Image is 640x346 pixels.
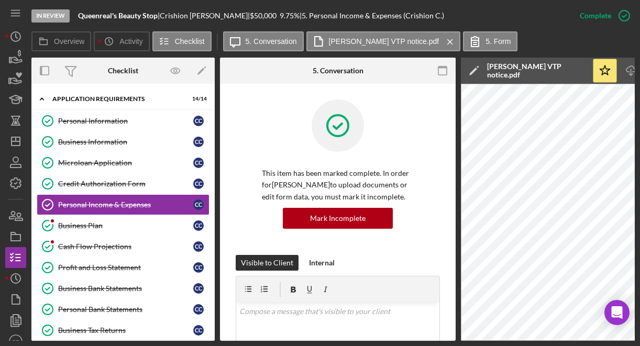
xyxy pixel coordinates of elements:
[58,263,193,272] div: Profit and Loss Statement
[193,325,204,336] div: C C
[58,242,193,251] div: Cash Flow Projections
[280,12,300,20] div: 9.75 %
[37,152,209,173] a: Microloan ApplicationCC
[58,284,193,293] div: Business Bank Statements
[262,168,414,203] p: This item has been marked complete. In order for [PERSON_NAME] to upload documents or edit form d...
[485,37,511,46] label: 5. Form
[193,262,204,273] div: C C
[283,208,393,229] button: Mark Incomplete
[58,221,193,230] div: Business Plan
[31,9,70,23] div: In Review
[152,31,212,51] button: Checklist
[193,116,204,126] div: C C
[223,31,304,51] button: 5. Conversation
[188,96,207,102] div: 14 / 14
[78,12,160,20] div: |
[58,200,193,209] div: Personal Income & Expenses
[193,199,204,210] div: C C
[160,12,250,20] div: Crishion [PERSON_NAME] |
[175,37,205,46] label: Checklist
[306,31,461,51] button: [PERSON_NAME] VTP notice.pdf
[193,178,204,189] div: C C
[193,283,204,294] div: C C
[37,278,209,299] a: Business Bank StatementsCC
[193,241,204,252] div: C C
[52,96,181,102] div: APPLICATION REQUIREMENTS
[236,255,299,271] button: Visible to Client
[37,215,209,236] a: Business PlanCC
[54,37,84,46] label: Overview
[487,62,587,79] div: [PERSON_NAME] VTP notice.pdf
[193,220,204,231] div: C C
[58,159,193,167] div: Microloan Application
[246,37,297,46] label: 5. Conversation
[313,66,363,75] div: 5. Conversation
[13,339,19,344] text: PT
[37,131,209,152] a: Business InformationCC
[37,320,209,341] a: Business Tax ReturnsCC
[37,173,209,194] a: Credit Authorization FormCC
[94,31,149,51] button: Activity
[463,31,517,51] button: 5. Form
[310,208,366,229] div: Mark Incomplete
[309,255,335,271] div: Internal
[58,326,193,334] div: Business Tax Returns
[193,158,204,168] div: C C
[108,66,138,75] div: Checklist
[58,305,193,314] div: Personal Bank Statements
[193,304,204,315] div: C C
[58,138,193,146] div: Business Information
[58,180,193,188] div: Credit Authorization Form
[31,31,91,51] button: Overview
[604,300,630,325] div: Open Intercom Messenger
[58,117,193,125] div: Personal Information
[304,255,340,271] button: Internal
[569,5,635,26] button: Complete
[193,137,204,147] div: C C
[580,5,611,26] div: Complete
[37,236,209,257] a: Cash Flow ProjectionsCC
[37,194,209,215] a: Personal Income & ExpensesCC
[241,255,293,271] div: Visible to Client
[300,12,444,20] div: | 5. Personal Income & Expenses (Crishion C.)
[37,257,209,278] a: Profit and Loss StatementCC
[37,299,209,320] a: Personal Bank StatementsCC
[78,11,158,20] b: Queenreal's Beauty Stop
[329,37,439,46] label: [PERSON_NAME] VTP notice.pdf
[37,110,209,131] a: Personal InformationCC
[119,37,142,46] label: Activity
[250,11,277,20] span: $50,000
